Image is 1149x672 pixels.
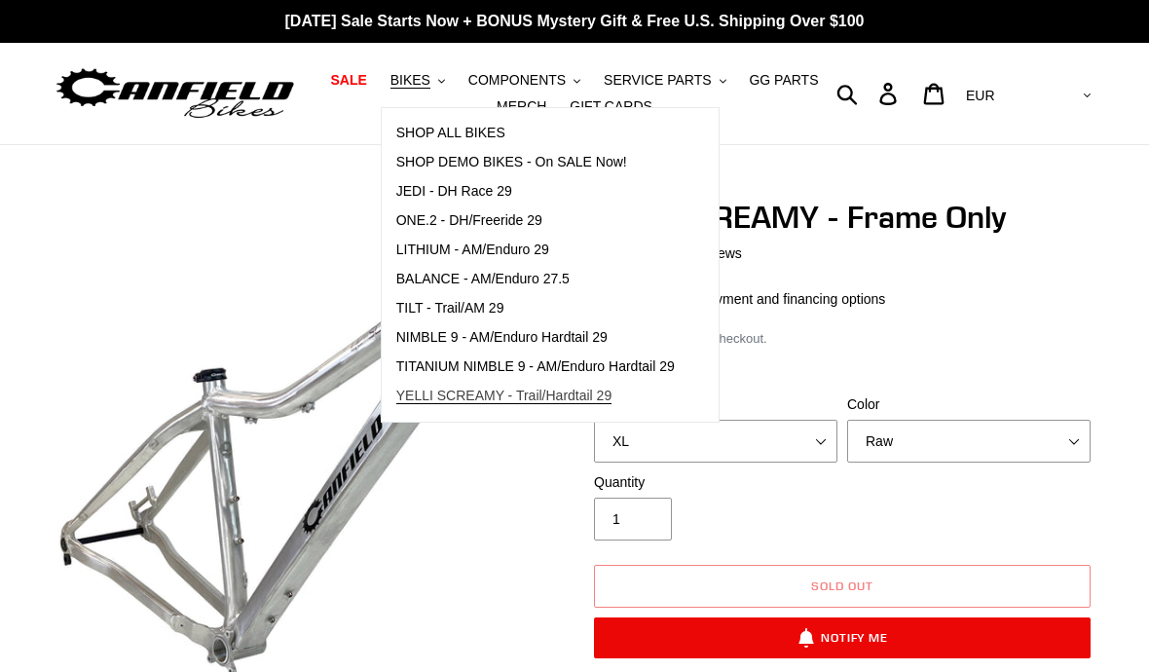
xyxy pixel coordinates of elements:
[487,93,556,120] a: MERCH
[390,72,430,89] span: BIKES
[382,323,689,353] a: NIMBLE 9 - AM/Enduro Hardtail 29
[382,236,689,265] a: LITHIUM - AM/Enduro 29
[459,67,590,93] button: COMPONENTS
[594,472,837,493] label: Quantity
[320,67,376,93] a: SALE
[382,382,689,411] a: YELLI SCREAMY - Trail/Hardtail 29
[594,617,1091,658] button: Notify Me
[396,154,627,170] span: SHOP DEMO BIKES - On SALE Now!
[396,358,675,375] span: TITANIUM NIMBLE 9 - AM/Enduro Hardtail 29
[589,329,1095,349] div: calculated at checkout.
[382,265,689,294] a: BALANCE - AM/Enduro 27.5
[497,98,546,115] span: MERCH
[381,67,455,93] button: BIKES
[396,212,542,229] span: ONE.2 - DH/Freeride 29
[560,93,662,120] a: GIFT CARDS
[54,63,297,125] img: Canfield Bikes
[749,72,818,89] span: GG PARTS
[847,394,1091,415] label: Color
[382,294,689,323] a: TILT - Trail/AM 29
[396,125,505,141] span: SHOP ALL BIKES
[396,271,570,287] span: BALANCE - AM/Enduro 27.5
[396,242,549,258] span: LITHIUM - AM/Enduro 29
[382,119,689,148] a: SHOP ALL BIKES
[739,67,828,93] a: GG PARTS
[594,67,735,93] button: SERVICE PARTS
[604,72,711,89] span: SERVICE PARTS
[594,565,1091,608] button: Sold out
[382,177,689,206] a: JEDI - DH Race 29
[396,300,504,317] span: TILT - Trail/AM 29
[382,206,689,236] a: ONE.2 - DH/Freeride 29
[589,291,885,307] a: Learn more about payment and financing options
[468,72,566,89] span: COMPONENTS
[382,353,689,382] a: TITANIUM NIMBLE 9 - AM/Enduro Hardtail 29
[396,329,608,346] span: NIMBLE 9 - AM/Enduro Hardtail 29
[396,388,612,404] span: YELLI SCREAMY - Trail/Hardtail 29
[382,148,689,177] a: SHOP DEMO BIKES - On SALE Now!
[396,183,512,200] span: JEDI - DH Race 29
[811,579,873,593] span: Sold out
[570,98,652,115] span: GIFT CARDS
[330,72,366,89] span: SALE
[589,199,1095,236] h1: YELLI SCREAMY - Frame Only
